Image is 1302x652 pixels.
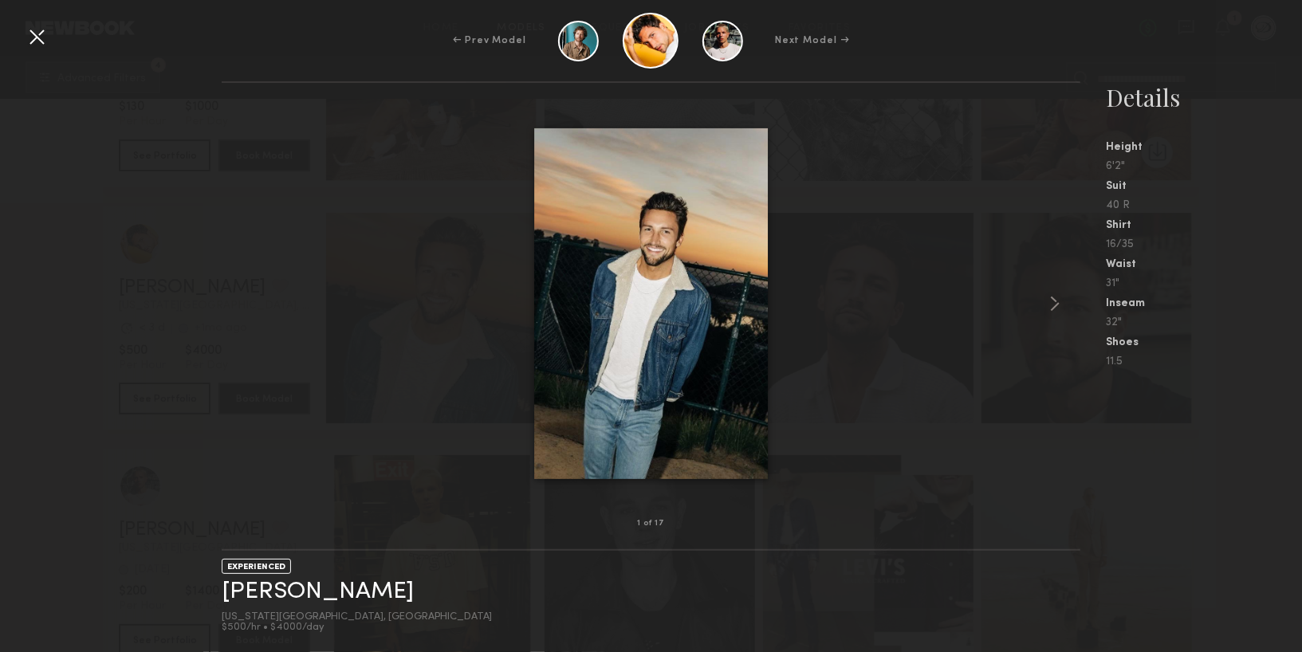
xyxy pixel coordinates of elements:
[1106,317,1302,328] div: 32"
[453,33,526,48] div: ← Prev Model
[1106,181,1302,192] div: Suit
[1106,81,1302,113] div: Details
[1106,239,1302,250] div: 16/35
[1106,200,1302,211] div: 40 R
[1106,161,1302,172] div: 6'2"
[1106,259,1302,270] div: Waist
[1106,220,1302,231] div: Shirt
[637,520,664,528] div: 1 of 17
[222,579,414,604] a: [PERSON_NAME]
[222,623,493,633] div: $500/hr • $4000/day
[1106,337,1302,348] div: Shoes
[222,559,291,574] div: EXPERIENCED
[775,33,849,48] div: Next Model →
[1106,356,1302,367] div: 11.5
[1106,278,1302,289] div: 31"
[222,612,493,623] div: [US_STATE][GEOGRAPHIC_DATA], [GEOGRAPHIC_DATA]
[1106,142,1302,153] div: Height
[1106,298,1302,309] div: Inseam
